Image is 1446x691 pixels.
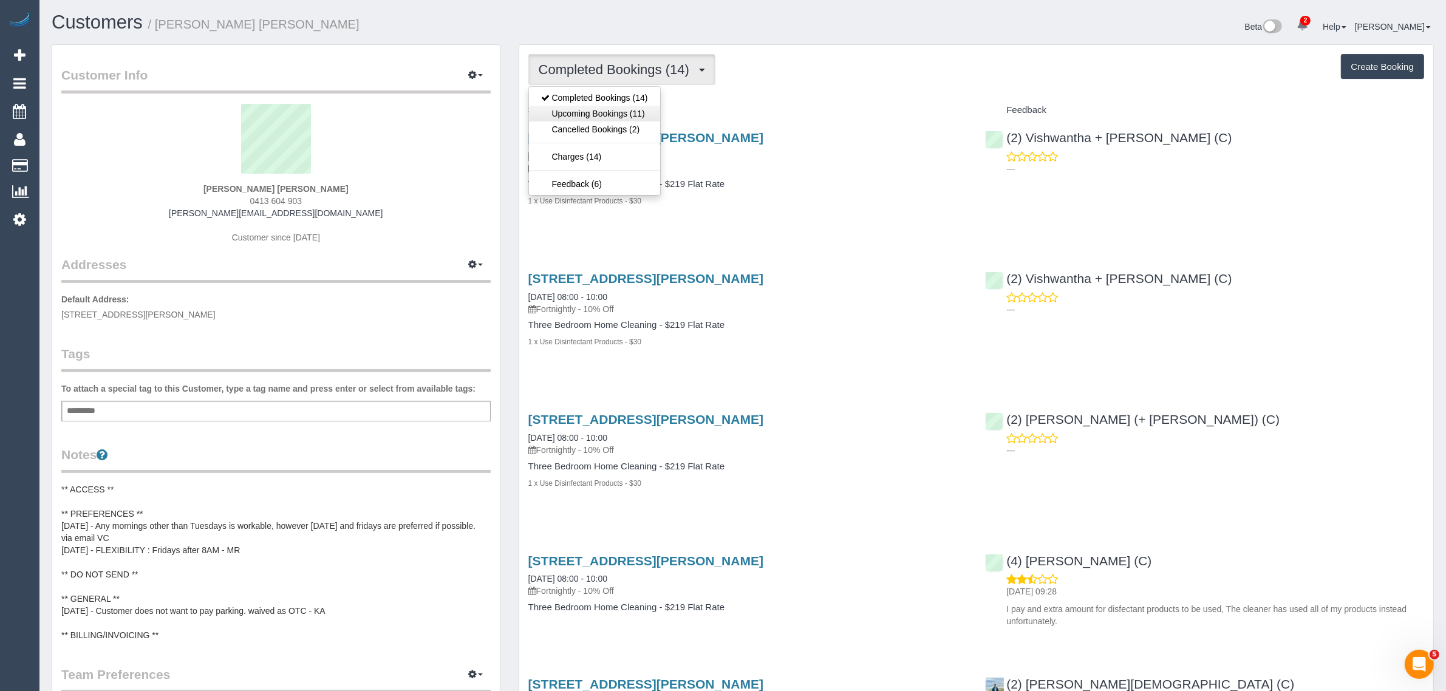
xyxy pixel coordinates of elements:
h4: Three Bedroom Home Cleaning - $219 Flat Rate [528,602,967,613]
a: [DATE] 08:00 - 10:00 [528,292,607,302]
a: (2) Vishwantha + [PERSON_NAME] (C) [985,271,1232,285]
a: [DATE] 08:00 - 10:00 [528,574,607,584]
pre: ** ACCESS ** ** PREFERENCES ** [DATE] - Any mornings other than Tuesdays is workable, however [DA... [61,483,491,641]
small: 1 x Use Disinfectant Products - $30 [528,479,641,488]
a: (2) [PERSON_NAME][DEMOGRAPHIC_DATA] (C) [985,677,1294,691]
p: --- [1006,163,1424,175]
a: Completed Bookings (14) [529,90,660,106]
p: --- [1006,304,1424,316]
p: Fortnightly - 10% Off [528,303,967,315]
button: Create Booking [1341,54,1424,80]
a: Beta [1245,22,1283,32]
span: 2 [1300,16,1311,26]
a: Upcoming Bookings (11) [529,106,660,121]
p: I pay and extra amount for disfectant products to be used, The cleaner has used all of my product... [1006,603,1424,627]
span: Customer since [DATE] [232,233,320,242]
h4: Service [528,105,967,115]
span: 5 [1430,650,1439,659]
small: 1 x Use Disinfectant Products - $30 [528,197,641,205]
a: Help [1323,22,1346,32]
button: Completed Bookings (14) [528,54,715,85]
p: [DATE] 09:28 [1006,585,1424,597]
legend: Notes [61,446,491,473]
a: [STREET_ADDRESS][PERSON_NAME] [528,554,763,568]
strong: [PERSON_NAME] [PERSON_NAME] [203,184,349,194]
p: --- [1006,444,1424,457]
p: Fortnightly - 10% Off [528,585,967,597]
a: Feedback (6) [529,176,660,192]
h4: Feedback [985,105,1424,115]
label: Default Address: [61,293,129,305]
label: To attach a special tag to this Customer, type a tag name and press enter or select from availabl... [61,383,476,395]
a: 2 [1291,12,1314,39]
a: [PERSON_NAME] [1355,22,1431,32]
span: [STREET_ADDRESS][PERSON_NAME] [61,310,216,319]
p: Fortnightly - 10% Off [528,444,967,456]
img: New interface [1262,19,1282,35]
h4: Three Bedroom Home Cleaning - $219 Flat Rate [528,179,967,189]
a: [STREET_ADDRESS][PERSON_NAME] [528,271,763,285]
p: Fortnightly - 10% Off [528,162,967,174]
a: [PERSON_NAME][EMAIL_ADDRESS][DOMAIN_NAME] [169,208,383,218]
iframe: Intercom live chat [1405,650,1434,679]
a: [STREET_ADDRESS][PERSON_NAME] [528,412,763,426]
span: 0413 604 903 [250,196,302,206]
small: / [PERSON_NAME] [PERSON_NAME] [148,18,360,31]
a: [STREET_ADDRESS][PERSON_NAME] [528,677,763,691]
a: (2) [PERSON_NAME] (+ [PERSON_NAME]) (C) [985,412,1280,426]
a: Customers [52,12,143,33]
h4: Three Bedroom Home Cleaning - $219 Flat Rate [528,320,967,330]
small: 1 x Use Disinfectant Products - $30 [528,338,641,346]
h4: Three Bedroom Home Cleaning - $219 Flat Rate [528,461,967,472]
a: (2) Vishwantha + [PERSON_NAME] (C) [985,131,1232,145]
span: Completed Bookings (14) [539,62,695,77]
a: [DATE] 08:00 - 10:00 [528,433,607,443]
a: Cancelled Bookings (2) [529,121,660,137]
a: Charges (14) [529,149,660,165]
a: (4) [PERSON_NAME] (C) [985,554,1151,568]
legend: Tags [61,345,491,372]
img: Automaid Logo [7,12,32,29]
legend: Customer Info [61,66,491,94]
